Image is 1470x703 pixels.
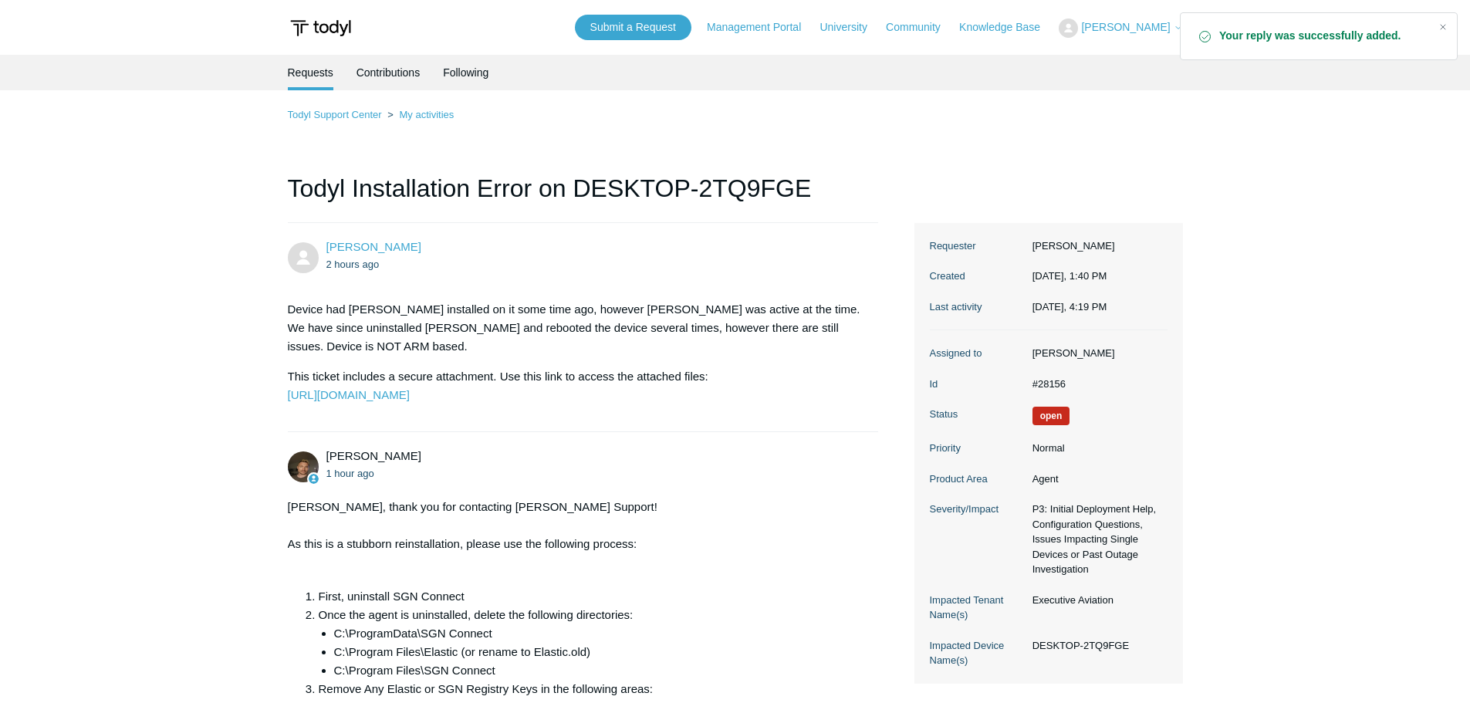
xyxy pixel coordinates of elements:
[319,606,863,680] li: Once the agent is uninstalled, delete the following directories:
[326,468,374,479] time: 09/16/2025, 14:41
[443,55,488,90] a: Following
[1432,16,1454,38] div: Close
[575,15,691,40] a: Submit a Request
[326,240,421,253] a: [PERSON_NAME]
[930,502,1025,517] dt: Severity/Impact
[288,300,863,356] p: Device had [PERSON_NAME] installed on it some time ago, however [PERSON_NAME] was active at the t...
[1025,593,1168,608] dd: Executive Aviation
[1025,638,1168,654] dd: DESKTOP-2TQ9FGE
[334,661,863,680] li: C:\Program Files\SGN Connect
[288,14,353,42] img: Todyl Support Center Help Center home page
[326,449,421,462] span: Andy Paull
[1032,301,1107,313] time: 09/16/2025, 16:19
[819,19,882,35] a: University
[399,109,454,120] a: My activities
[334,643,863,661] li: C:\Program Files\Elastic (or rename to Elastic.old)
[1025,441,1168,456] dd: Normal
[1025,346,1168,361] dd: [PERSON_NAME]
[886,19,956,35] a: Community
[288,109,382,120] a: Todyl Support Center
[384,109,454,120] li: My activities
[288,109,385,120] li: Todyl Support Center
[959,19,1056,35] a: Knowledge Base
[930,377,1025,392] dt: Id
[930,269,1025,284] dt: Created
[319,587,863,606] li: First, uninstall SGN Connect
[288,170,879,223] h1: Todyl Installation Error on DESKTOP-2TQ9FGE
[707,19,816,35] a: Management Portal
[1025,471,1168,487] dd: Agent
[326,259,380,270] time: 09/16/2025, 13:40
[334,624,863,643] li: C:\ProgramData\SGN Connect
[288,388,410,401] a: [URL][DOMAIN_NAME]
[357,55,421,90] a: Contributions
[930,638,1025,668] dt: Impacted Device Name(s)
[326,240,421,253] span: Anastasia Campbell
[930,238,1025,254] dt: Requester
[1025,502,1168,577] dd: P3: Initial Deployment Help, Configuration Questions, Issues Impacting Single Devices or Past Out...
[1219,29,1426,44] strong: Your reply was successfully added.
[930,441,1025,456] dt: Priority
[1059,19,1182,38] button: [PERSON_NAME]
[1025,238,1168,254] dd: [PERSON_NAME]
[1081,21,1170,33] span: [PERSON_NAME]
[930,407,1025,422] dt: Status
[930,471,1025,487] dt: Product Area
[288,367,863,404] p: This ticket includes a secure attachment. Use this link to access the attached files:
[1032,270,1107,282] time: 09/16/2025, 13:40
[930,593,1025,623] dt: Impacted Tenant Name(s)
[930,299,1025,315] dt: Last activity
[1032,407,1070,425] span: We are working on a response for you
[930,346,1025,361] dt: Assigned to
[1025,377,1168,392] dd: #28156
[288,55,333,90] li: Requests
